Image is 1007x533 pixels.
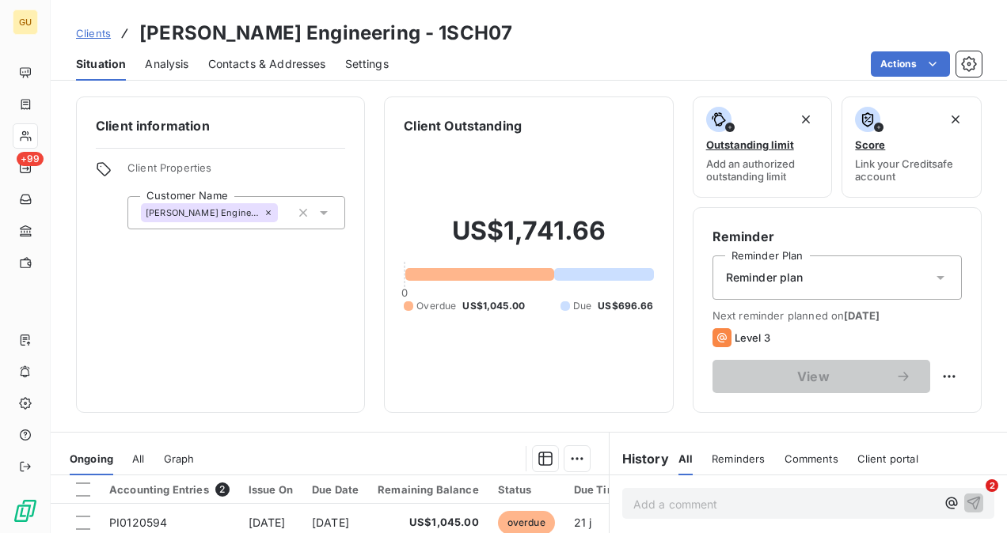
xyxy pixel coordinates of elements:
[678,452,693,465] span: All
[462,299,525,313] span: US$1,045.00
[312,516,349,529] span: [DATE]
[109,516,167,529] span: PI0120594
[416,299,456,313] span: Overdue
[712,309,962,322] span: Next reminder planned on
[785,452,838,465] span: Comments
[693,96,833,198] button: Outstanding limitAdd an authorized outstanding limit
[712,360,930,393] button: View
[249,516,286,529] span: [DATE]
[208,56,326,72] span: Contacts & Addresses
[712,452,765,465] span: Reminders
[953,479,991,517] iframe: Intercom live chat
[986,479,998,492] span: 2
[145,56,188,72] span: Analysis
[109,482,230,497] div: Accounting Entries
[573,299,591,313] span: Due
[598,299,653,313] span: US$696.66
[312,483,359,496] div: Due Date
[139,19,512,47] h3: [PERSON_NAME] Engineering - 1SCH07
[70,452,113,465] span: Ongoing
[13,9,38,35] div: GU
[574,516,592,529] span: 21 j
[378,515,479,531] span: US$1,045.00
[96,116,345,135] h6: Client information
[127,161,345,183] span: Client Properties
[278,206,291,220] input: Add a tag
[844,309,880,322] span: [DATE]
[706,138,794,151] span: Outstanding limit
[735,331,770,344] span: Level 3
[712,227,962,246] h6: Reminder
[610,449,669,468] h6: History
[76,25,111,41] a: Clients
[401,286,408,299] span: 0
[726,270,804,285] span: Reminder plan
[855,157,968,183] span: Link your Creditsafe account
[76,56,126,72] span: Situation
[249,483,293,496] div: Issue On
[855,138,885,151] span: Score
[13,498,38,524] img: Logo LeanPay
[871,51,950,77] button: Actions
[76,27,111,40] span: Clients
[857,452,918,465] span: Client portal
[164,452,195,465] span: Graph
[17,152,44,166] span: +99
[574,483,639,496] div: Due Time
[378,483,479,496] div: Remaining Balance
[215,482,230,497] span: 2
[404,116,522,135] h6: Client Outstanding
[842,96,982,198] button: ScoreLink your Creditsafe account
[404,215,653,263] h2: US$1,741.66
[731,370,895,383] span: View
[345,56,389,72] span: Settings
[132,452,144,465] span: All
[146,208,260,217] span: [PERSON_NAME] Engineering
[498,483,555,496] div: Status
[706,157,819,183] span: Add an authorized outstanding limit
